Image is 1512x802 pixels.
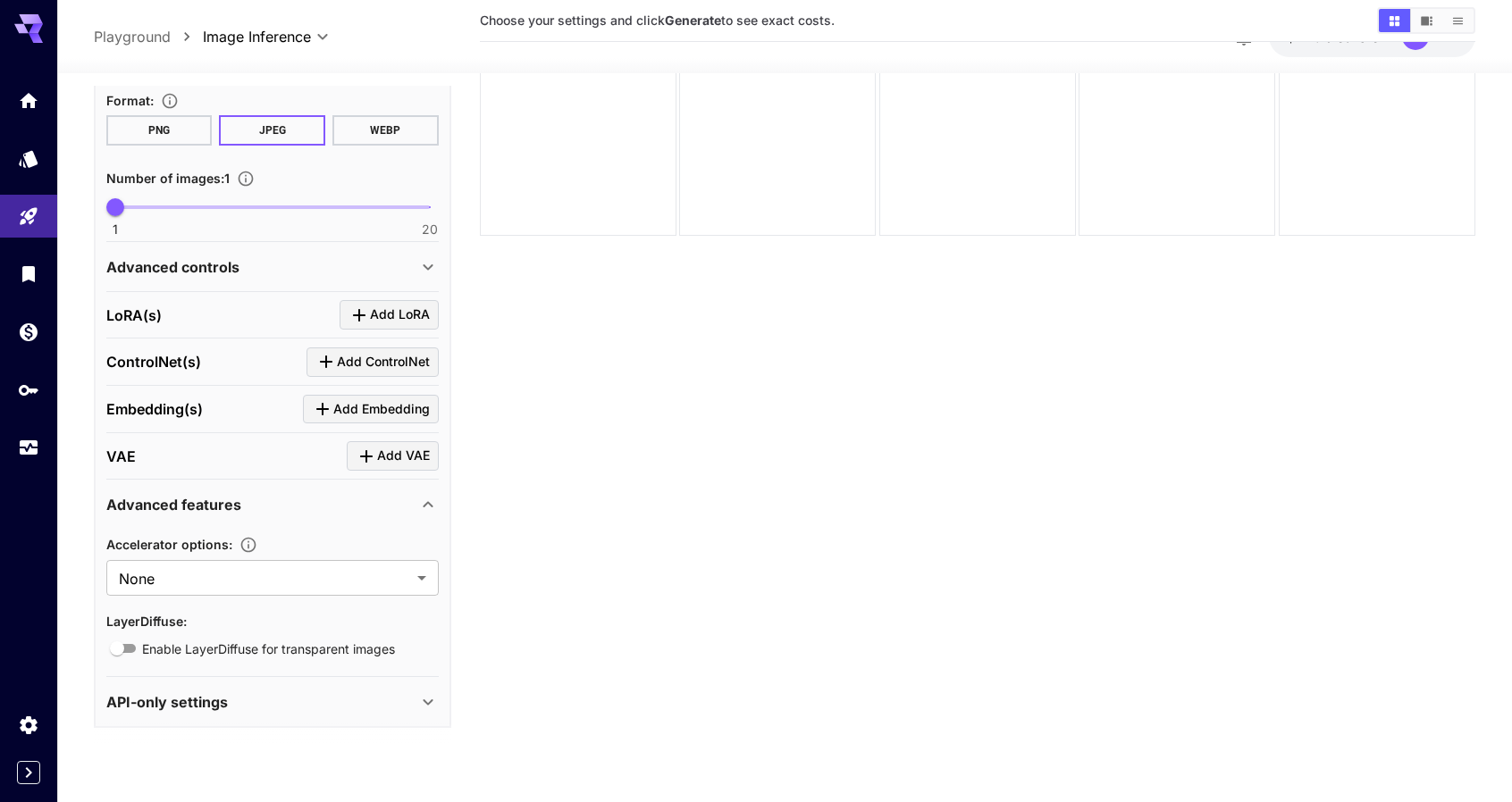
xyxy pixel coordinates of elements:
button: Specify how many images to generate in a single request. Each image generation will be charged se... [230,170,262,188]
div: Home [18,89,39,112]
div: Wallet [18,321,39,343]
button: Show media in list view [1442,9,1474,32]
button: Show media in video view [1411,9,1442,32]
div: Settings [18,714,39,736]
p: Embedding(s) [106,398,203,420]
button: Advanced caching mechanisms to significantly speed up image generation by reducing redundant comp... [232,536,265,554]
span: None [119,568,410,589]
button: Click to add ControlNet [307,347,439,377]
button: Show media in grid view [1379,9,1410,32]
p: ControlNet(s) [106,351,201,372]
span: LayerDiffuse : [106,614,187,629]
button: WEBP [332,115,439,146]
div: Advanced controls [106,246,439,288]
div: Playground [18,205,39,228]
span: Add Embedding [333,398,430,421]
div: Advanced features [106,483,439,526]
button: Expand sidebar [17,761,40,784]
button: PNG [106,115,213,146]
div: API Keys [18,379,39,401]
div: Show media in grid viewShow media in video viewShow media in list view [1377,7,1475,34]
div: API-only settings [106,681,439,723]
div: Usage [18,437,39,459]
span: 1 [113,221,118,238]
button: Click to add VAE [347,441,439,471]
p: Advanced features [106,494,241,515]
p: Advanced controls [106,256,239,278]
div: Library [18,263,39,285]
p: VAE [106,446,136,467]
p: LoRA(s) [106,305,162,326]
b: Generate [665,13,721,28]
span: $11.19 [1287,29,1325,45]
button: JPEG [219,115,325,146]
span: Format : [106,93,154,108]
span: Enable LayerDiffuse for transparent images [142,639,395,658]
a: Playground [94,26,171,47]
span: Add ControlNet [337,351,430,373]
span: Number of images : 1 [106,171,230,186]
button: Choose the file format for the output image. [154,92,186,110]
p: API-only settings [106,691,228,713]
span: Add LoRA [370,304,430,326]
span: Add VAE [377,445,430,467]
nav: breadcrumb [94,26,203,47]
span: credits left [1325,29,1388,45]
button: Click to add Embedding [303,395,439,424]
span: Choose your settings and click to see exact costs. [480,13,835,28]
span: 20 [422,221,438,238]
div: Models [18,147,39,170]
button: Click to add LoRA [340,300,439,330]
span: Accelerator options : [106,537,232,552]
span: Image Inference [203,26,311,47]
